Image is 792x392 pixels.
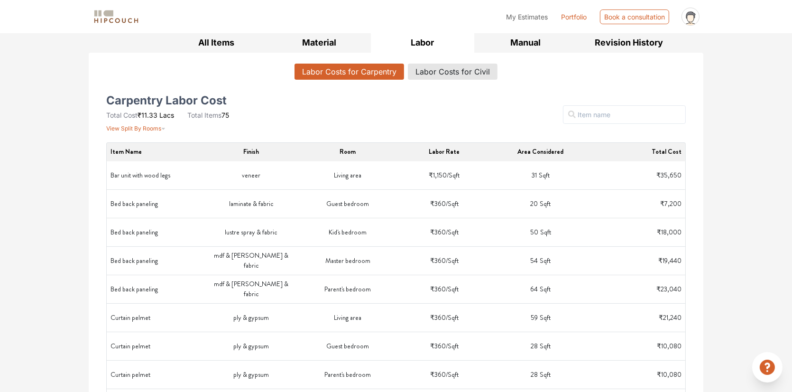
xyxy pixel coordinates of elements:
button: Manual [474,32,578,53]
button: Area Considered [517,147,563,157]
button: Revision History [577,32,681,53]
td: Bar unit with wood legs [107,161,203,190]
span: Sqft [540,227,551,237]
td: Bed back paneling [107,275,203,304]
h5: Carpentry Labor Cost [106,97,227,104]
td: 59 [492,304,589,332]
span: ₹35,650 [656,170,681,180]
td: Master bedroom [300,247,396,275]
input: Item name [563,105,686,124]
th: Room [300,143,396,161]
button: Finish [243,147,259,157]
td: ply & gypsum [203,361,299,389]
td: Parent's bedroom [300,361,396,389]
span: ₹10,080 [657,341,681,351]
td: lustre spray & fabric [203,218,299,247]
td: Bed back paneling [107,218,203,247]
span: ₹360 [430,284,446,294]
span: ₹360 [430,313,446,322]
span: ₹360 [430,341,446,351]
span: ₹360 [430,199,446,208]
span: Sqft [540,284,551,294]
td: 28 [492,332,589,361]
span: / Sqft [446,313,459,323]
td: Kid's bedroom [300,218,396,247]
img: logo-horizontal.svg [92,9,140,25]
span: Sqft [540,199,551,209]
li: 75 [187,110,229,120]
span: ₹21,240 [659,313,681,322]
td: 54 [492,247,589,275]
th: Item Name [107,143,203,161]
span: ₹1,150 [429,170,447,180]
span: ₹7,200 [660,199,681,208]
span: / Sqft [447,170,460,180]
span: Total Cost [106,111,138,119]
span: / Sqft [446,256,459,266]
td: Curtain pelmet [107,304,203,332]
span: / Sqft [446,227,459,237]
span: My Estimates [506,13,548,21]
span: logo-horizontal.svg [92,6,140,28]
span: Sqft [540,341,551,351]
button: Labor Rate [429,147,460,157]
td: laminate & fabric [203,190,299,218]
span: / Sqft [446,284,459,294]
td: veneer [203,161,299,190]
td: ply & gypsum [203,304,299,332]
button: Labor Costs for Civil [408,64,497,80]
td: mdf & [PERSON_NAME] & fabric [203,275,299,304]
span: Labor Rate [429,147,460,156]
td: 64 [492,275,589,304]
span: ₹18,000 [657,227,681,237]
span: Total Items [187,111,221,119]
span: ₹360 [430,227,446,237]
td: Curtain pelmet [107,361,203,389]
span: ₹19,440 [658,256,681,265]
div: Book a consultation [600,9,669,24]
td: 28 [492,361,589,389]
span: Finish [243,147,259,156]
span: Lacs [159,111,174,119]
td: Living area [300,304,396,332]
a: Portfolio [561,12,587,22]
button: View Split By Rooms [106,120,166,133]
td: Bed back paneling [107,190,203,218]
td: Curtain pelmet [107,332,203,361]
button: Labor [371,32,474,53]
span: Sqft [540,256,551,266]
td: 31 [492,161,589,190]
td: Guest bedroom [300,332,396,361]
td: 20 [492,190,589,218]
td: Guest bedroom [300,190,396,218]
span: ₹23,040 [656,284,681,294]
span: View Split By Rooms [106,125,161,132]
td: Living area [300,161,396,190]
button: Labor Costs for Carpentry [295,64,404,80]
td: mdf & [PERSON_NAME] & fabric [203,247,299,275]
button: Total Cost [652,147,681,157]
td: Bed back paneling [107,247,203,275]
span: / Sqft [446,199,459,209]
span: Sqft [539,170,550,180]
span: ₹11.33 [138,111,157,119]
span: Area Considered [517,147,563,156]
span: / Sqft [446,341,459,351]
span: Sqft [540,313,551,323]
td: Parent's bedroom [300,275,396,304]
span: / Sqft [446,370,459,380]
span: ₹360 [430,370,446,379]
button: All Items [165,32,268,53]
span: ₹360 [430,256,446,265]
span: Sqft [540,370,551,380]
td: ply & gypsum [203,332,299,361]
span: ₹10,080 [657,370,681,379]
button: Material [268,32,371,53]
span: Total Cost [652,147,681,156]
td: 50 [492,218,589,247]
